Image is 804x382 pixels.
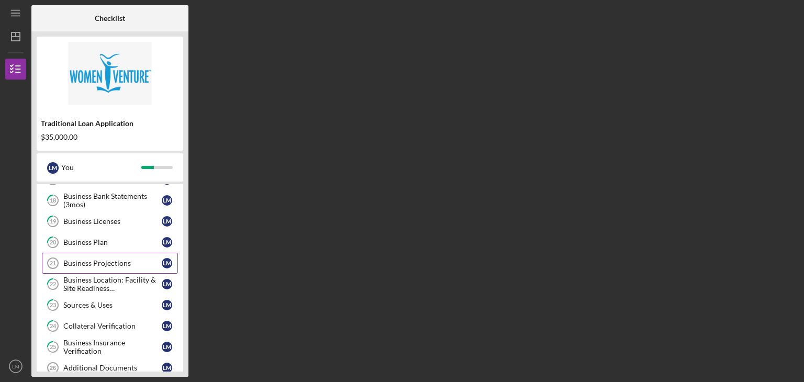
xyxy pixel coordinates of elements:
[162,279,172,289] div: L M
[50,344,56,351] tspan: 25
[162,237,172,248] div: L M
[42,274,178,295] a: 22Business Location: Facility & Site Readiness DocumentationLM
[5,356,26,377] button: LM
[41,119,179,128] div: Traditional Loan Application
[63,276,162,293] div: Business Location: Facility & Site Readiness Documentation
[42,253,178,274] a: 21Business ProjectionsLM
[42,211,178,232] a: 19Business LicensesLM
[50,281,56,288] tspan: 22
[42,357,178,378] a: 26Additional DocumentsLM
[50,218,57,225] tspan: 19
[63,339,162,355] div: Business Insurance Verification
[42,232,178,253] a: 20Business PlanLM
[50,260,56,266] tspan: 21
[162,258,172,268] div: L M
[50,197,56,204] tspan: 18
[50,365,56,371] tspan: 26
[50,323,57,330] tspan: 24
[162,342,172,352] div: L M
[47,162,59,174] div: L M
[162,195,172,206] div: L M
[42,190,178,211] a: 18Business Bank Statements (3mos)LM
[61,159,141,176] div: You
[63,217,162,226] div: Business Licenses
[42,316,178,336] a: 24Collateral VerificationLM
[37,42,183,105] img: Product logo
[162,321,172,331] div: L M
[42,295,178,316] a: 23Sources & UsesLM
[42,336,178,357] a: 25Business Insurance VerificationLM
[162,363,172,373] div: L M
[50,239,57,246] tspan: 20
[63,259,162,267] div: Business Projections
[50,302,56,309] tspan: 23
[162,300,172,310] div: L M
[95,14,125,23] b: Checklist
[12,364,19,369] text: LM
[63,192,162,209] div: Business Bank Statements (3mos)
[162,216,172,227] div: L M
[63,301,162,309] div: Sources & Uses
[63,322,162,330] div: Collateral Verification
[63,238,162,246] div: Business Plan
[63,364,162,372] div: Additional Documents
[41,133,179,141] div: $35,000.00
